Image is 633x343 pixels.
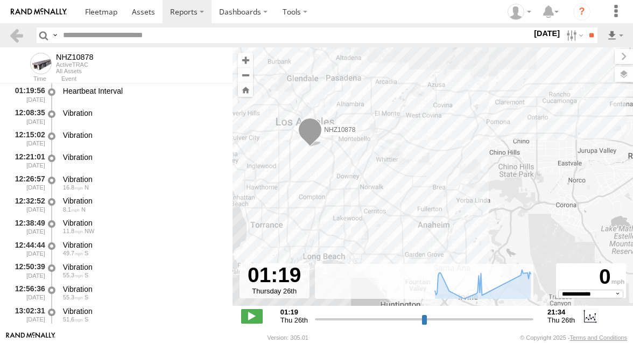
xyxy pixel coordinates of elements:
div: Heartbeat Interval [63,86,222,96]
label: Export results as... [606,27,624,43]
strong: 01:19 [280,308,308,316]
div: 12:56:36 [DATE] [9,283,46,303]
button: Zoom out [238,67,253,82]
div: 12:26:57 [DATE] [9,173,46,193]
img: rand-logo.svg [11,8,67,16]
div: 01:19:56 [DATE] [9,85,46,104]
a: Visit our Website [6,332,55,343]
a: Back to previous Page [9,27,24,43]
span: Heading: 190 [85,250,88,256]
span: NHZ10878 [324,126,355,134]
div: 12:44:44 [DATE] [9,239,46,258]
span: 55.3 [63,294,83,300]
div: Time [9,76,46,82]
div: 12:50:39 [DATE] [9,261,46,281]
span: 16.8 [63,184,83,191]
label: [DATE] [532,27,562,39]
div: Vibration [63,174,222,184]
i: ? [573,3,590,20]
div: 0 [558,265,624,290]
span: 51.6 [63,316,83,323]
span: 55.3 [63,272,83,278]
span: Heading: 302 [85,228,94,234]
span: Thu 26th Dec 2024 [280,316,308,324]
div: Vibration [63,262,222,272]
span: 49.7 [63,250,83,256]
div: Vibration [63,306,222,316]
span: Heading: 356 [85,184,89,191]
span: 11.8 [63,228,83,234]
span: Thu 26th Dec 2024 [547,316,575,324]
label: Search Query [51,27,59,43]
div: Vibration [63,152,222,162]
div: Version: 305.01 [268,334,308,341]
div: Vibration [63,196,222,206]
button: Zoom Home [238,82,253,97]
div: Vibration [63,108,222,118]
div: Vibration [63,284,222,294]
div: 13:02:31 [DATE] [9,305,46,325]
div: 12:32:52 [DATE] [9,195,46,215]
div: Zulema McIntosch [504,4,535,20]
div: 12:15:02 [DATE] [9,129,46,149]
div: © Copyright 2025 - [520,334,627,341]
div: Vibration [63,218,222,228]
div: All Assets [56,68,94,74]
span: 8.1 [63,206,80,213]
div: Vibration [63,240,222,250]
strong: 21:34 [547,308,575,316]
div: ActiveTRAC [56,61,94,68]
span: Heading: 173 [85,316,88,323]
a: Terms and Conditions [570,334,627,341]
span: Heading: 3 [81,206,86,213]
div: Event [61,76,233,82]
span: Heading: 180 [85,294,88,300]
button: Zoom in [238,53,253,67]
label: Search Filter Options [562,27,585,43]
span: Heading: 181 [85,272,88,278]
div: Vibration [63,130,222,140]
div: 12:21:01 [DATE] [9,151,46,171]
div: NHZ10878 - View Asset History [56,53,94,61]
div: 12:38:49 [DATE] [9,216,46,236]
label: Play/Stop [241,309,263,323]
div: 12:08:35 [DATE] [9,107,46,127]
